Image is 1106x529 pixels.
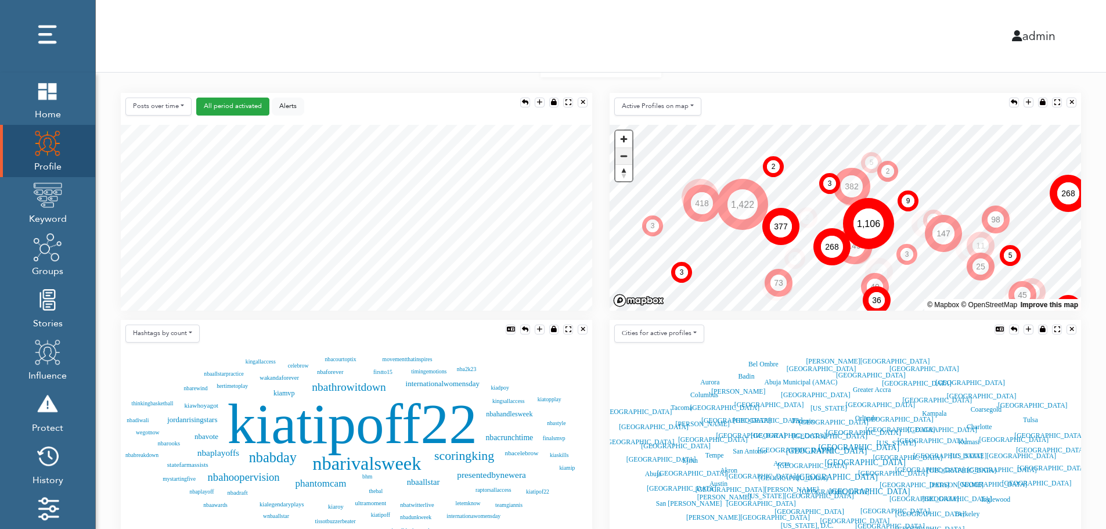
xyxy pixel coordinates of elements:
[829,487,910,495] text: [GEOGRAPHIC_DATA]
[203,502,228,508] text: nbaawards
[781,391,851,399] text: [GEOGRAPHIC_DATA]
[535,98,545,107] div: Clone
[29,210,67,226] span: Keyword
[158,440,181,447] text: nbarooks
[686,513,810,521] text: [PERSON_NAME][GEOGRAPHIC_DATA]
[28,366,67,383] span: Influence
[895,466,965,474] text: [GEOGRAPHIC_DATA]
[559,464,575,470] text: kiamip
[1038,325,1048,334] div: Lock
[797,473,878,481] text: [GEOGRAPHIC_DATA]
[1067,98,1076,107] div: Remove
[825,242,839,251] text: 268
[935,379,1005,386] text: [GEOGRAPHIC_DATA]
[613,294,664,307] a: Mapbox logo
[751,431,826,439] text: [GEOGRAPHIC_DATA]
[208,471,280,483] text: nbahoopervision
[922,409,947,417] text: Kampala
[520,325,530,334] div: Reset
[961,301,1017,309] a: OpenStreetMap
[705,452,724,459] text: Tempe
[880,481,949,488] text: [GEOGRAPHIC_DATA]
[411,368,446,375] text: timingemotions
[619,423,689,431] text: [GEOGRAPHIC_DATA]
[907,426,977,434] text: [GEOGRAPHIC_DATA]
[184,401,218,408] text: kiawhoyagot
[610,125,1081,311] canvas: Map
[889,365,959,373] text: [GEOGRAPHIC_DATA]
[873,454,943,462] text: [GEOGRAPHIC_DATA]
[700,378,720,386] text: Aurora
[434,449,494,463] text: scoringking
[979,436,1049,443] text: [GEOGRAPHIC_DATA]
[228,393,477,455] text: kiatipoff22
[457,470,526,480] text: presentedbynewera
[317,369,344,375] text: nbaforever
[1016,447,1086,454] text: [GEOGRAPHIC_DATA]
[33,390,62,419] img: risk.png
[125,452,158,458] text: nbabreakdown
[641,442,711,450] text: [GEOGRAPHIC_DATA]
[855,415,878,422] text: Orlando
[136,429,160,435] text: wegotnow
[204,370,244,376] text: nbaallstarpractice
[671,404,693,411] text: Tacoma
[563,325,573,334] div: Expand
[734,401,804,409] text: [GEOGRAPHIC_DATA]
[457,366,477,372] text: nba2k23
[204,102,233,110] span: All period
[824,458,906,466] text: [GEOGRAPHIC_DATA]
[614,98,701,116] button: Active Profiles on map
[235,102,262,110] span: activated
[923,495,992,503] text: [GEOGRAPHIC_DATA]
[603,408,672,415] text: [GEOGRAPHIC_DATA]
[927,467,997,474] text: [GEOGRAPHIC_DATA]
[959,438,980,445] text: Kumasi
[615,147,632,164] button: Zoom out
[228,490,248,496] text: nbadraft
[190,488,215,494] text: nbaplayoff
[858,470,928,477] text: [GEOGRAPHIC_DATA]
[578,325,588,334] div: Remove
[927,301,959,309] a: Mapbox
[826,428,901,436] text: [GEOGRAPHIC_DATA]
[726,500,796,508] text: [GEOGRAPHIC_DATA]
[647,484,716,492] text: [GEOGRAPHIC_DATA]
[125,98,192,116] button: Posts over time
[711,388,765,395] text: [PERSON_NAME]
[549,98,559,107] div: Lock
[889,495,959,503] text: [GEOGRAPHIC_DATA]
[950,452,1056,460] text: [US_STATE][GEOGRAPHIC_DATA]
[709,480,727,488] text: Austin
[486,410,533,418] text: nbahandlesweek
[733,448,766,455] text: San Antonio
[971,405,1002,413] text: Coarsegold
[1052,98,1062,107] div: Expand
[957,481,1027,488] text: [GEOGRAPHIC_DATA]
[535,325,545,334] div: Clone
[787,365,856,373] text: [GEOGRAPHIC_DATA]
[774,508,844,515] text: [GEOGRAPHIC_DATA]
[857,218,880,228] text: 1,106
[902,397,972,404] text: [GEOGRAPHIC_DATA]
[701,417,771,424] text: [GEOGRAPHIC_DATA]
[543,434,565,441] text: finalsmvp
[774,222,788,231] text: 377
[33,494,62,523] img: settings.png
[853,386,891,393] text: Greater Accra
[32,419,63,435] span: Protect
[446,513,500,519] text: internationawomensday
[860,508,930,515] text: [GEOGRAPHIC_DATA]
[288,362,309,368] text: celebrow
[772,163,776,171] text: 2
[127,416,149,423] text: nbadiwali
[678,436,748,443] text: [GEOGRAPHIC_DATA]
[792,431,867,440] text: [GEOGRAPHIC_DATA]
[355,500,386,506] text: ultramoment
[33,233,62,262] img: groups.png
[1067,325,1076,334] div: Remove
[246,358,276,365] text: kingallaccess
[765,378,838,386] text: Abuja Municipal (AMAC)
[1009,98,1019,107] div: Reset
[547,419,565,426] text: nbastyle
